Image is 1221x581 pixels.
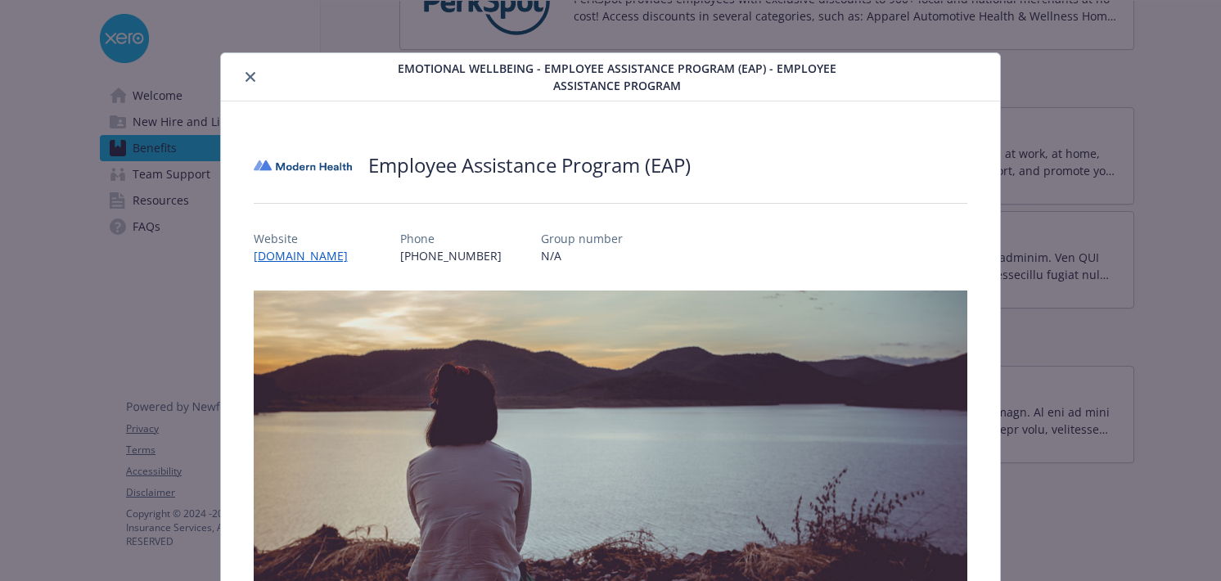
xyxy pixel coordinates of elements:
[254,230,361,247] p: Website
[254,141,352,190] img: Modern Health
[400,247,502,264] p: [PHONE_NUMBER]
[387,60,847,94] span: Emotional Wellbeing - Employee Assistance Program (EAP) - Employee Assistance Program
[368,151,691,179] h2: Employee Assistance Program (EAP)
[541,247,623,264] p: N/A
[254,248,361,263] a: [DOMAIN_NAME]
[400,230,502,247] p: Phone
[541,230,623,247] p: Group number
[241,67,260,87] button: close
